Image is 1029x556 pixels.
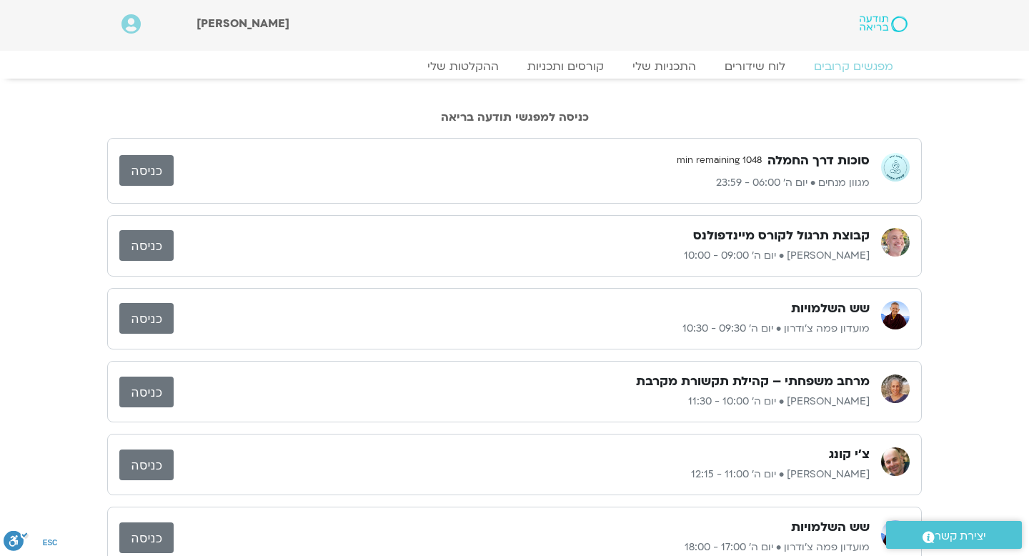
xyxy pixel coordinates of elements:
[413,59,513,74] a: ההקלטות שלי
[881,374,910,403] img: שגית רוסו יצחקי
[174,466,870,483] p: [PERSON_NAME] • יום ה׳ 11:00 - 12:15
[119,155,174,186] a: כניסה
[174,393,870,410] p: [PERSON_NAME] • יום ה׳ 10:00 - 11:30
[119,522,174,553] a: כניסה
[800,59,908,74] a: מפגשים קרובים
[513,59,618,74] a: קורסים ותכניות
[791,519,870,536] h3: שש השלמויות
[119,230,174,261] a: כניסה
[107,111,922,124] h2: כניסה למפגשי תודעה בריאה
[881,228,910,257] img: רון אלון
[791,300,870,317] h3: שש השלמויות
[174,320,870,337] p: מועדון פמה צ'ודרון • יום ה׳ 09:30 - 10:30
[693,227,870,244] h3: קבוצת תרגול לקורס מיינדפולנס
[174,539,870,556] p: מועדון פמה צ'ודרון • יום ה׳ 17:00 - 18:00
[119,303,174,334] a: כניסה
[197,16,289,31] span: [PERSON_NAME]
[881,447,910,476] img: אריאל מירוז
[121,59,908,74] nav: Menu
[174,247,870,264] p: [PERSON_NAME] • יום ה׳ 09:00 - 10:00
[119,450,174,480] a: כניסה
[174,174,870,192] p: מגוון מנחים • יום ה׳ 06:00 - 23:59
[767,152,870,169] h3: סוכות דרך החמלה
[618,59,710,74] a: התכניות שלי
[119,377,174,407] a: כניסה
[935,527,986,546] span: יצירת קשר
[636,373,870,390] h3: מרחב משפחתי – קהילת תקשורת מקרבת
[881,153,910,182] img: מגוון מנחים
[886,521,1022,549] a: יצירת קשר
[881,301,910,329] img: מועדון פמה צ'ודרון
[671,150,767,172] span: 1048 min remaining
[829,446,870,463] h3: צ'י קונג
[710,59,800,74] a: לוח שידורים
